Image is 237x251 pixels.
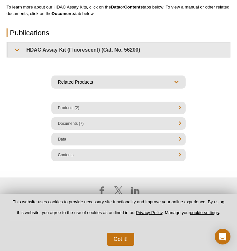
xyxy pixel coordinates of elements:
[52,11,75,16] strong: Documents
[215,229,230,244] div: Open Intercom Messenger
[136,210,162,215] a: Privacy Policy
[190,210,219,215] button: cookie settings
[7,28,230,37] h2: Publications
[8,42,230,57] summary: HDAC Assay Kit (Fluorescent) (Cat. No. 56200)
[58,152,74,158] a: Contents
[58,136,66,142] a: Data
[10,199,227,221] p: This website uses cookies to provide necessary site functionality and improve your online experie...
[107,233,134,246] button: Got it!
[124,5,143,9] strong: Contents
[58,121,84,126] a: Documents (7)
[111,5,120,9] strong: Data
[7,4,230,17] p: To learn more about our HDAC Assay Kits, click on the or tabs below. To view a manual or other re...
[58,105,79,111] a: Products (2)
